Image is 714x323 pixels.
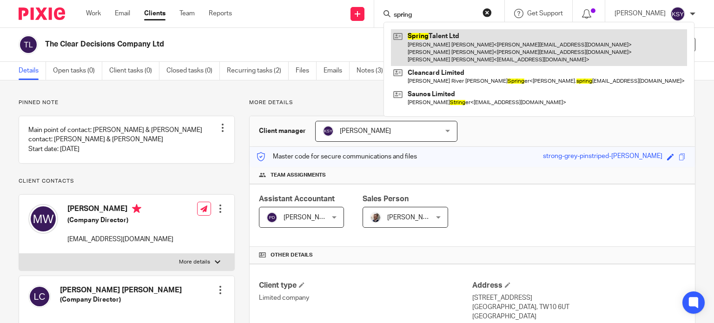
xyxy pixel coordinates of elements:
p: More details [249,99,695,106]
h4: [PERSON_NAME] [PERSON_NAME] [60,285,182,295]
a: Work [86,9,101,18]
a: Files [296,62,317,80]
img: svg%3E [670,7,685,21]
p: [GEOGRAPHIC_DATA], TW10 6UT [472,303,686,312]
a: Reports [209,9,232,18]
p: [EMAIL_ADDRESS][DOMAIN_NAME] [67,235,173,244]
span: [PERSON_NAME] [284,214,335,221]
h5: (Company Director) [67,216,173,225]
h5: (Company Director) [60,295,182,304]
span: Sales Person [363,195,409,203]
div: strong-grey-pinstriped-[PERSON_NAME] [543,152,662,162]
a: Notes (3) [357,62,390,80]
h4: Client type [259,281,472,290]
a: Details [19,62,46,80]
span: Assistant Accountant [259,195,335,203]
h4: Address [472,281,686,290]
i: Primary [132,204,141,213]
h3: Client manager [259,126,306,136]
a: Recurring tasks (2) [227,62,289,80]
a: Closed tasks (0) [166,62,220,80]
img: svg%3E [266,212,278,223]
span: Get Support [527,10,563,17]
input: Search [393,11,476,20]
p: Limited company [259,293,472,303]
a: Emails [324,62,350,80]
p: Client contacts [19,178,235,185]
img: svg%3E [28,285,51,308]
span: [PERSON_NAME] [340,128,391,134]
img: Matt%20Circle.png [370,212,381,223]
button: Clear [483,8,492,17]
p: Master code for secure communications and files [257,152,417,161]
img: svg%3E [28,204,58,234]
p: [GEOGRAPHIC_DATA] [472,312,686,321]
span: Team assignments [271,171,326,179]
p: More details [179,258,210,266]
img: svg%3E [19,35,38,54]
a: Open tasks (0) [53,62,102,80]
img: Pixie [19,7,65,20]
p: [PERSON_NAME] [615,9,666,18]
span: [PERSON_NAME] [387,214,438,221]
p: Pinned note [19,99,235,106]
a: Team [179,9,195,18]
span: Other details [271,251,313,259]
a: Client tasks (0) [109,62,159,80]
h2: The Clear Decisions Company Ltd [45,40,464,49]
h4: [PERSON_NAME] [67,204,173,216]
a: Clients [144,9,165,18]
a: Email [115,9,130,18]
p: [STREET_ADDRESS] [472,293,686,303]
img: svg%3E [323,125,334,137]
